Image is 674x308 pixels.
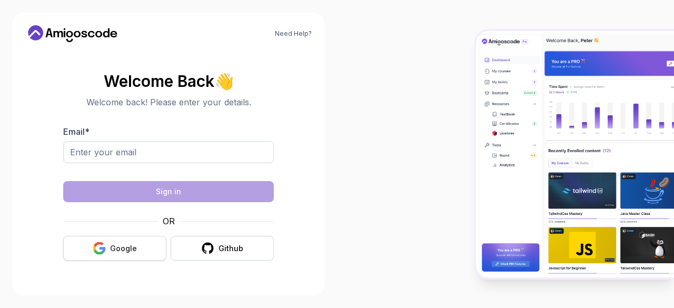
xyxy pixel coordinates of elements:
[25,25,120,42] a: Home link
[63,126,90,137] label: Email *
[63,181,274,202] button: Sign in
[171,236,274,261] button: Github
[476,31,674,277] img: Amigoscode Dashboard
[275,29,312,38] a: Need Help?
[63,73,274,90] h2: Welcome Back
[219,243,243,254] div: Github
[110,243,137,254] div: Google
[63,96,274,108] p: Welcome back! Please enter your details.
[212,69,237,93] span: 👋
[63,141,274,163] input: Enter your email
[156,186,181,197] div: Sign in
[63,236,166,261] button: Google
[163,215,175,227] p: OR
